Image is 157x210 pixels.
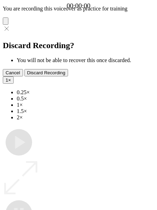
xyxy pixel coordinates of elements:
li: 0.25× [17,89,154,96]
h2: Discard Recording? [3,41,154,50]
li: 0.5× [17,96,154,102]
button: Cancel [3,69,23,76]
span: 1 [6,77,8,83]
li: 2× [17,114,154,121]
li: 1.5× [17,108,154,114]
p: You are recording this voiceover as practice for training [3,6,154,12]
button: 1× [3,76,14,84]
button: Discard Recording [24,69,68,76]
li: 1× [17,102,154,108]
a: 00:00:00 [67,2,90,10]
li: You will not be able to recover this once discarded. [17,57,154,63]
